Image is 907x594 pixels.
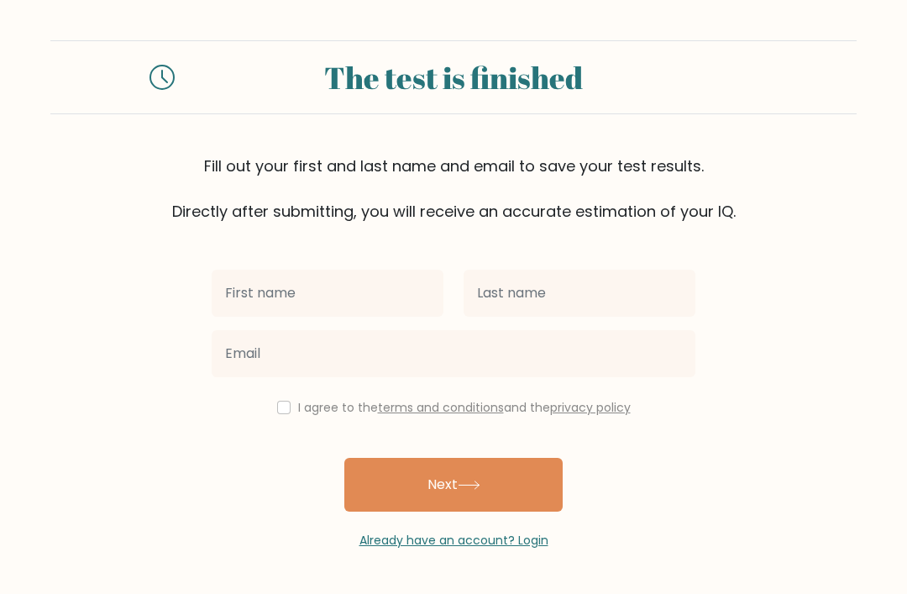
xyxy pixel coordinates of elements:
label: I agree to the and the [298,399,631,416]
input: First name [212,270,443,317]
a: privacy policy [550,399,631,416]
input: Email [212,330,695,377]
button: Next [344,458,563,512]
input: Last name [464,270,695,317]
a: Already have an account? Login [359,532,548,549]
div: The test is finished [195,55,712,100]
a: terms and conditions [378,399,504,416]
div: Fill out your first and last name and email to save your test results. Directly after submitting,... [50,155,857,223]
